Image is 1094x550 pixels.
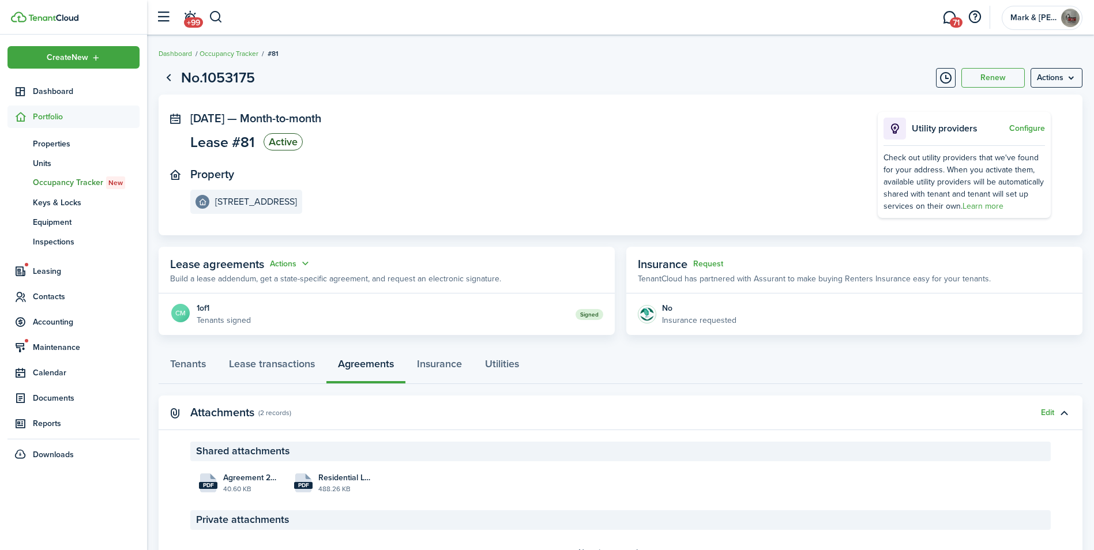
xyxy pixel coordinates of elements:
[938,3,960,32] a: Messaging
[159,48,192,59] a: Dashboard
[936,68,956,88] button: Timeline
[28,14,78,21] img: TenantCloud
[33,138,140,150] span: Properties
[47,54,88,62] span: Create New
[33,341,140,353] span: Maintenance
[258,408,291,418] panel-main-subtitle: (2 records)
[950,17,963,28] span: 71
[638,255,687,273] span: Insurance
[200,48,258,59] a: Occupancy Tracker
[912,122,1006,135] p: Utility providers
[197,314,251,326] p: Tenants signed
[7,46,140,69] button: Open menu
[7,412,140,435] a: Reports
[184,17,203,28] span: +99
[33,111,140,123] span: Portfolio
[662,314,736,326] p: Insurance requested
[190,135,255,149] span: Lease #81
[179,3,201,32] a: Notifications
[7,153,140,173] a: Units
[1054,403,1074,423] button: Toggle accordion
[170,273,501,285] p: Build a lease addendum, get a state-specific agreement, and request an electronic signature.
[197,302,251,314] div: 1 of 1
[33,265,140,277] span: Leasing
[1061,9,1080,27] img: Mark & Marilyn Corp.
[223,472,277,484] span: Agreement 2_MINNI_2_2025-09-22 05:56:10.pdf
[1041,408,1054,417] button: Edit
[33,157,140,169] span: Units
[33,367,140,379] span: Calendar
[405,349,473,384] a: Insurance
[159,349,217,384] a: Tenants
[227,110,237,127] span: —
[152,6,174,28] button: Open sidebar
[190,110,224,127] span: [DATE]
[199,473,217,492] file-icon: File
[270,257,311,270] button: Actions
[268,48,279,59] span: #81
[199,482,217,489] file-extension: pdf
[190,510,1051,530] panel-main-section-header: Private attachments
[181,67,255,89] h1: No.1053175
[965,7,984,27] button: Open resource center
[240,110,321,127] span: Month-to-month
[33,216,140,228] span: Equipment
[1010,14,1057,22] span: Mark & Marilyn Corp.
[33,417,140,430] span: Reports
[7,80,140,103] a: Dashboard
[108,178,123,188] span: New
[7,212,140,232] a: Equipment
[171,304,190,322] avatar-text: CM
[33,291,140,303] span: Contacts
[7,193,140,212] a: Keys & Locks
[318,472,372,484] span: Residential Lease Agreement_MINNI_2_2025-09-22 05:56:11.pdf
[473,349,531,384] a: Utilities
[1031,68,1082,88] button: Open menu
[215,197,297,207] e-details-info-title: [STREET_ADDRESS]
[217,349,326,384] a: Lease transactions
[190,406,254,419] panel-main-title: Attachments
[662,302,736,314] div: No
[1031,68,1082,88] menu-btn: Actions
[33,449,74,461] span: Downloads
[294,482,313,489] file-extension: pdf
[33,236,140,248] span: Inspections
[264,133,303,150] status: Active
[961,68,1025,88] button: Renew
[693,259,723,269] button: Request
[576,309,603,320] status: Signed
[33,85,140,97] span: Dashboard
[294,473,313,492] file-icon: File
[638,305,656,323] img: Insurance protection
[33,197,140,209] span: Keys & Locks
[170,255,264,273] span: Lease agreements
[223,484,277,494] file-size: 40.60 KB
[159,68,178,88] a: Go back
[270,257,311,270] button: Open menu
[33,392,140,404] span: Documents
[638,273,991,285] p: TenantCloud has partnered with Assurant to make buying Renters Insurance easy for your tenants.
[209,7,223,27] button: Search
[33,176,140,189] span: Occupancy Tracker
[884,152,1045,212] div: Check out utility providers that we've found for your address. When you activate them, available ...
[7,173,140,193] a: Occupancy TrackerNew
[170,303,191,326] a: CM
[7,232,140,251] a: Inspections
[7,134,140,153] a: Properties
[33,316,140,328] span: Accounting
[190,168,234,181] panel-main-title: Property
[190,442,1051,461] panel-main-section-header: Shared attachments
[963,200,1003,212] a: Learn more
[318,484,372,494] file-size: 488.26 KB
[1009,124,1045,133] button: Configure
[11,12,27,22] img: TenantCloud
